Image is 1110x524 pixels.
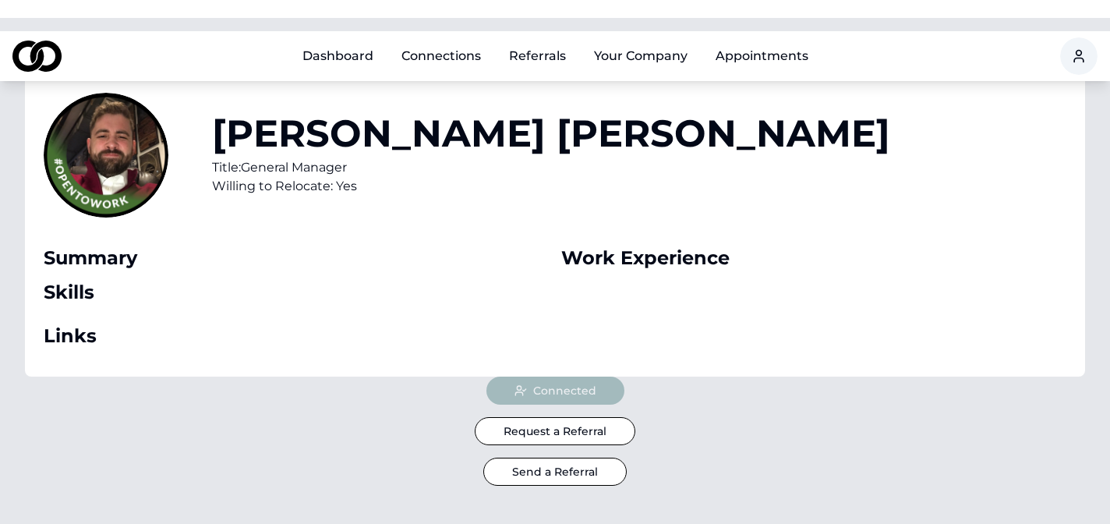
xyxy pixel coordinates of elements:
h1: [PERSON_NAME] [PERSON_NAME] [212,115,890,152]
nav: Main [290,41,821,72]
button: Your Company [582,41,700,72]
img: logo [12,41,62,72]
a: Referrals [497,41,578,72]
button: Send a Referral [483,458,627,486]
img: f6881c6e-b022-43ef-ac81-f3ddd846b47f-IMG_7184-profile_picture.jpeg [44,93,168,218]
div: Links [44,324,549,349]
div: Summary [44,246,549,271]
div: Skills [44,280,549,305]
a: Appointments [703,41,821,72]
div: Title: General Manager [212,158,890,177]
button: Request a Referral [475,417,635,445]
a: Connections [389,41,493,72]
a: Dashboard [290,41,386,72]
div: Work Experience [561,246,1066,271]
div: Willing to Relocate: Yes [212,177,890,196]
